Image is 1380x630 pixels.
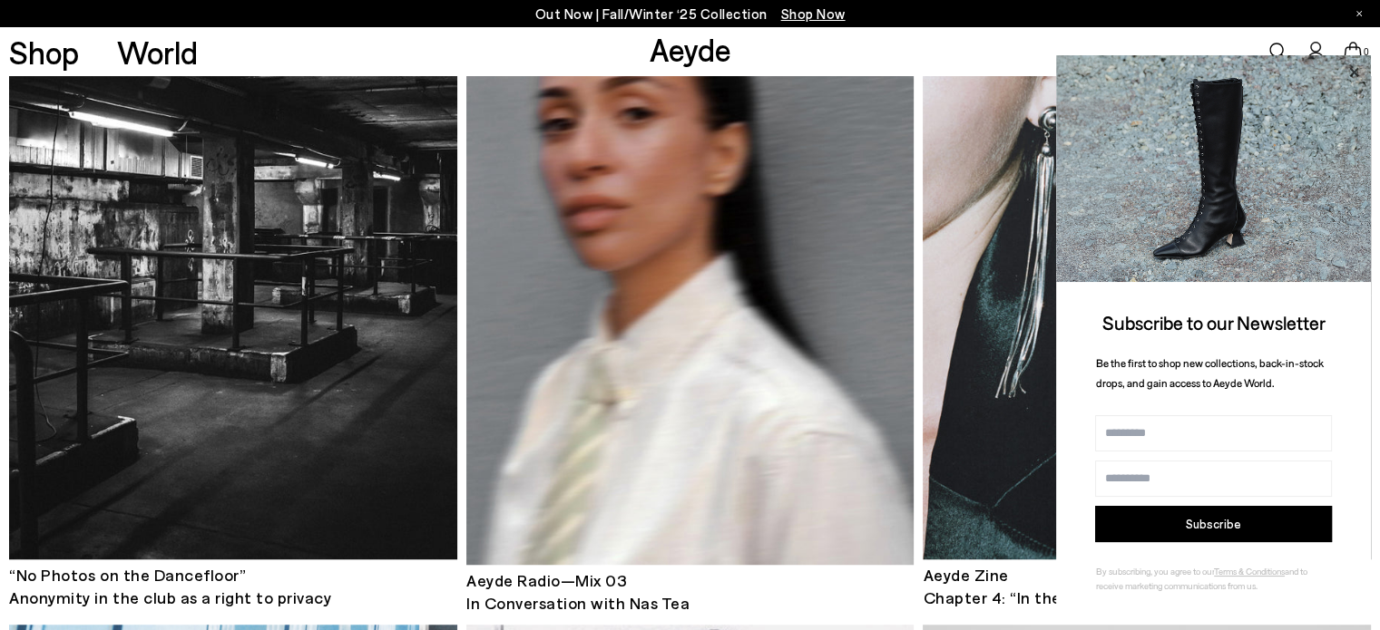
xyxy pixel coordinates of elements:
[1095,506,1332,542] button: Subscribe
[1214,566,1285,577] a: Terms & Conditions
[781,5,846,22] span: Navigate to /collections/new-in
[1096,356,1324,390] span: Be the first to shop new collections, back-in-stock drops, and gain access to Aeyde World.
[1056,55,1371,282] img: 2a6287a1333c9a56320fd6e7b3c4a9a9.jpg
[535,3,846,25] p: Out Now | Fall/Winter ‘25 Collection
[117,36,198,68] a: World
[650,30,731,68] a: Aeyde
[9,36,79,68] a: Shop
[1362,47,1371,57] span: 0
[923,565,1114,607] span: Aeyde Zine Chapter 4: “In the Night”
[466,570,690,613] span: Aeyde Radio—Mix 03 In Conversation with Nas Tea
[1096,566,1214,577] span: By subscribing, you agree to our
[9,565,331,607] span: “No Photos on the Dancefloor” Anonymity in the club as a right to privacy
[1344,42,1362,62] a: 0
[1102,311,1326,334] span: Subscribe to our Newsletter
